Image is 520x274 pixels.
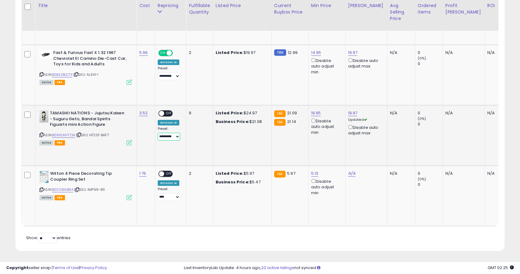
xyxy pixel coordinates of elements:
div: Cost [139,2,152,9]
b: TAMASHII NATIONS - Jujutsu Kaisen - Suguru Geto, Bandai Spirits Figuarts mini Action Figure [50,110,125,129]
div: Disable auto adjust min [311,117,341,135]
div: Preset: [158,66,182,80]
span: | SKU: HT201-BAF7 [76,133,109,137]
b: Listed Price: [216,50,244,55]
a: 19.95 [311,110,321,116]
span: OFF [172,51,182,56]
span: All listings currently available for purchase on Amazon [39,80,54,85]
a: 1.76 [139,170,146,177]
b: Wilton 4 Piece Decorating Tip Coupler Ring Set [50,171,125,184]
div: 0 [418,182,443,187]
div: [PERSON_NAME] [348,2,385,9]
div: N/A [445,50,480,55]
div: Amazon AI [158,59,179,65]
div: Title [38,2,134,9]
div: ASIN: [39,50,132,84]
a: Terms of Use [53,265,79,271]
span: All listings currently available for purchase on Amazon [39,140,54,145]
div: Preset: [158,127,182,141]
div: $5.97 [216,171,267,176]
span: 12.99 [288,50,298,55]
span: FBA [55,140,65,145]
div: Last InventoryLab Update: 4 hours ago, not synced. [184,265,514,271]
div: N/A [487,110,508,116]
div: Disable auto adjust min [311,57,341,75]
div: Amazon AI [158,180,179,186]
b: Listed Price: [216,170,244,176]
b: Business Price: [216,119,250,125]
b: Listed Price: [216,110,244,116]
span: OFF [164,171,174,177]
div: 0 [418,50,443,55]
span: 21.09 [287,110,297,116]
div: N/A [487,50,508,55]
span: FBA [55,195,65,200]
a: B09KLMV7ZM [52,133,75,138]
small: (0%) [418,56,426,61]
div: $5.47 [216,179,267,185]
div: ASIN: [39,110,132,145]
a: N/A [348,170,355,177]
small: FBM [274,49,286,56]
span: 21.14 [287,119,296,125]
span: | SKU: IMP96-811 [74,187,105,192]
div: N/A [445,110,480,116]
a: 22 active listings [261,265,294,271]
small: (0%) [418,177,426,182]
div: N/A [390,50,410,55]
div: seller snap | | [6,265,107,271]
div: Disable auto adjust max [348,124,383,136]
b: Business Price: [216,179,250,185]
div: $21.08 [216,119,267,125]
div: Avg Selling Price [390,2,412,22]
span: 5.97 [287,170,295,176]
div: Current Buybox Price [274,2,306,15]
div: 0 [418,61,443,67]
div: Fulfillable Quantity [189,2,210,15]
span: Show: entries [26,235,71,241]
div: 9 [189,110,208,116]
div: $19.97 [216,50,267,55]
span: Updated [348,117,367,122]
small: FBA [274,110,286,117]
a: 3.52 [139,110,148,116]
img: 51Nghu7KLVL._SL40_.jpg [39,171,49,183]
div: ROI [487,2,510,9]
div: $24.97 [216,110,267,116]
div: Listed Price [216,2,269,9]
div: 0 [418,171,443,176]
a: B0BSZBLCTX [52,72,72,77]
div: N/A [445,171,480,176]
div: Disable auto adjust min [311,178,341,196]
a: 5.13 [311,170,319,177]
a: 19.97 [348,50,358,56]
a: 5.99 [139,50,148,56]
small: (0%) [418,116,426,121]
span: 2025-09-17 02:25 GMT [488,265,514,271]
span: All listings currently available for purchase on Amazon [39,195,54,200]
div: Profit [PERSON_NAME] [445,2,482,15]
div: Repricing [158,2,184,9]
a: Privacy Policy [80,265,107,271]
div: 0 [418,110,443,116]
span: | SKU: AL314-1 [73,72,98,77]
span: ON [159,51,167,56]
div: N/A [487,171,508,176]
div: 2 [189,50,208,55]
img: 31sb7X81PqL._SL40_.jpg [39,50,52,58]
div: Amazon AI [158,120,179,125]
img: 41jmSt3E8NL._SL40_.jpg [39,110,48,123]
a: 14.95 [311,50,321,56]
small: FBA [274,171,286,178]
a: B00086IBX4 [52,187,73,192]
span: OFF [164,111,174,116]
small: FBA [274,119,286,126]
div: Ordered Items [418,2,440,15]
span: FBA [55,80,65,85]
div: 2 [189,171,208,176]
div: 0 [418,121,443,127]
div: Min Price [311,2,343,9]
strong: Copyright [6,265,29,271]
div: Disable auto adjust max [348,57,383,69]
a: 19.97 [348,110,358,116]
